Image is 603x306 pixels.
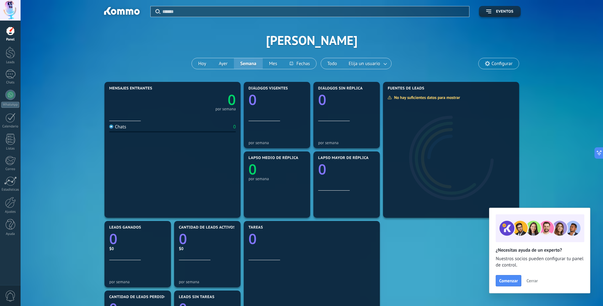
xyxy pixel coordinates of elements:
button: Todo [321,58,343,69]
text: 0 [248,229,257,248]
span: Leads ganados [109,225,141,230]
div: Correo [1,167,20,171]
div: Calendario [1,125,20,129]
div: Leads [1,60,20,64]
span: Elija un usuario [348,59,381,68]
text: 0 [318,90,326,109]
div: WhatsApp [1,102,19,108]
div: No hay suficientes datos para mostrar [387,95,464,100]
div: por semana [179,279,236,284]
button: Semana [234,58,263,69]
text: 0 [318,160,326,179]
h2: ¿Necesitas ayuda de un experto? [496,247,584,253]
div: $0 [109,246,166,251]
a: 0 [248,229,375,248]
span: Diálogos sin réplica [318,86,363,91]
span: Tareas [248,225,263,230]
span: Leads sin tareas [179,295,214,299]
text: 0 [248,90,257,109]
a: 0 [179,229,236,248]
div: Chats [109,124,126,130]
span: Lapso mayor de réplica [318,156,368,160]
span: Cerrar [526,278,538,283]
span: Mensajes entrantes [109,86,152,91]
div: por semana [248,176,305,181]
span: Lapso medio de réplica [248,156,298,160]
div: Listas [1,147,20,151]
span: Comenzar [499,278,518,283]
button: Fechas [283,58,316,69]
span: Fuentes de leads [388,86,424,91]
img: Chats [109,125,113,129]
button: Hoy [192,58,212,69]
button: Elija un usuario [343,58,391,69]
text: 0 [179,229,187,248]
span: Nuestros socios pueden configurar tu panel de control. [496,256,584,268]
span: Cantidad de leads activos [179,225,236,230]
text: 0 [109,229,117,248]
div: por semana [248,140,305,145]
button: Cerrar [524,276,541,285]
a: 0 [109,229,166,248]
div: Chats [1,81,20,85]
button: Ayer [212,58,234,69]
span: Configurar [492,61,512,66]
span: Cantidad de leads perdidos [109,295,169,299]
div: por semana [215,107,236,111]
div: Panel [1,38,20,42]
a: 0 [173,90,236,109]
button: Eventos [479,6,521,17]
div: 0 [233,124,236,130]
div: $0 [179,246,236,251]
text: 0 [248,160,257,179]
div: Ajustes [1,210,20,214]
button: Mes [263,58,284,69]
button: Comenzar [496,275,521,286]
span: Eventos [496,9,513,14]
div: Ayuda [1,232,20,236]
div: por semana [109,279,166,284]
div: Estadísticas [1,188,20,192]
span: Diálogos vigentes [248,86,288,91]
text: 0 [228,90,236,109]
div: por semana [318,140,375,145]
